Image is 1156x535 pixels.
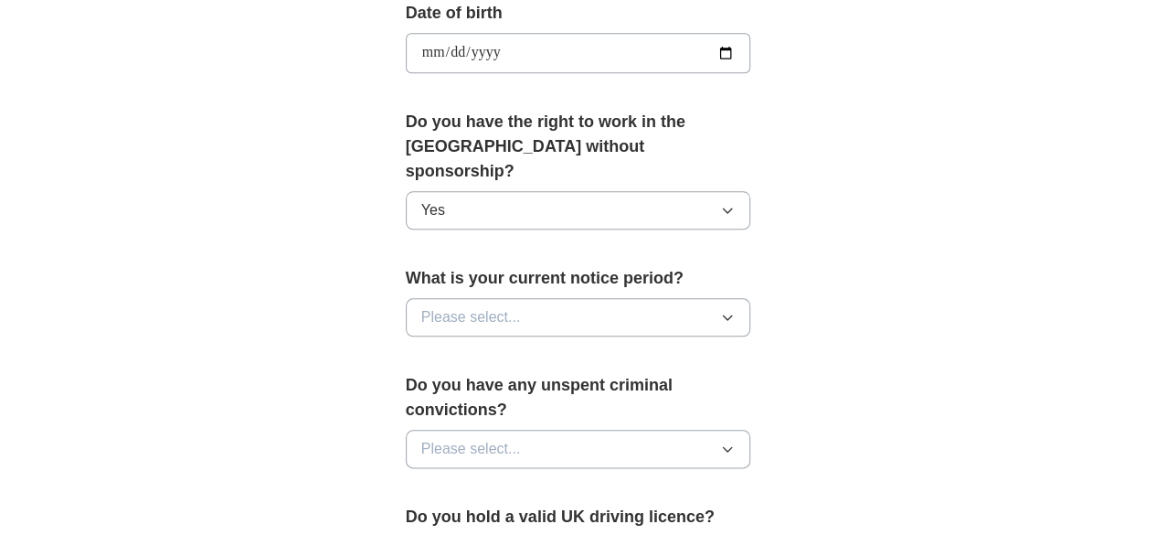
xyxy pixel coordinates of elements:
[406,110,751,184] label: Do you have the right to work in the [GEOGRAPHIC_DATA] without sponsorship?
[406,505,751,530] label: Do you hold a valid UK driving licence?
[406,191,751,230] button: Yes
[406,298,751,337] button: Please select...
[421,199,445,221] span: Yes
[406,1,751,26] label: Date of birth
[421,306,521,328] span: Please select...
[406,430,751,468] button: Please select...
[406,266,751,291] label: What is your current notice period?
[421,438,521,460] span: Please select...
[406,373,751,423] label: Do you have any unspent criminal convictions?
